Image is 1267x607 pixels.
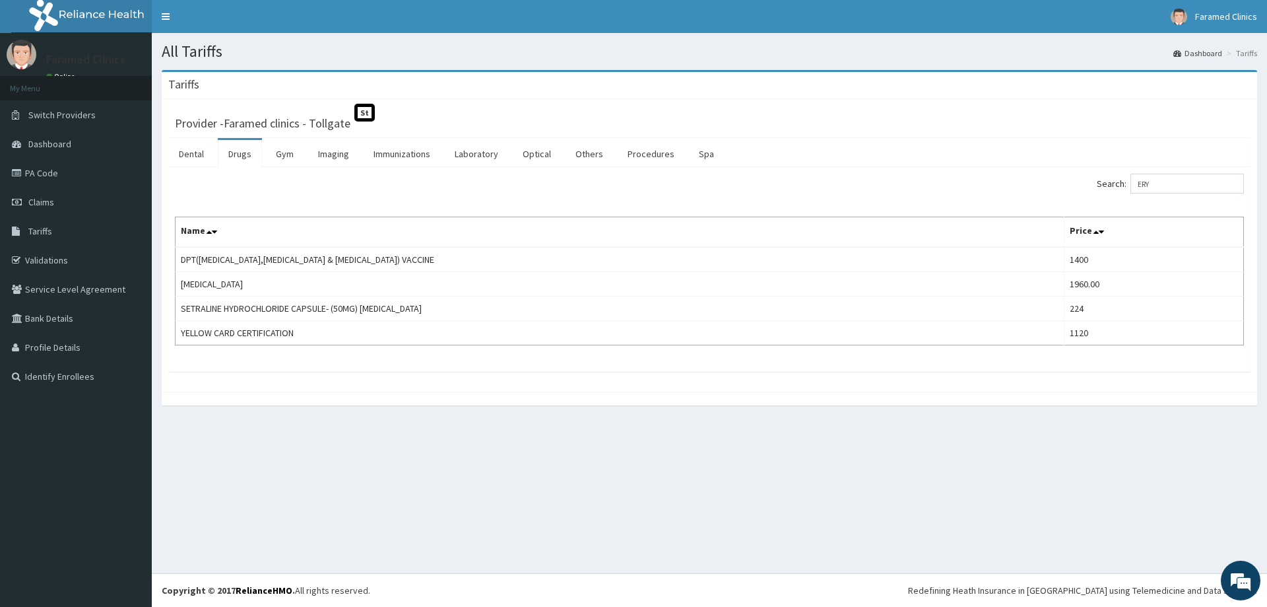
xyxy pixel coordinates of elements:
[69,74,222,91] div: Chat with us now
[1173,48,1222,59] a: Dashboard
[1064,217,1243,248] th: Price
[24,66,53,99] img: d_794563401_company_1708531726252_794563401
[168,140,214,168] a: Dental
[363,140,441,168] a: Immunizations
[1064,272,1243,297] td: 1960.00
[1064,297,1243,321] td: 224
[162,585,295,596] strong: Copyright © 2017 .
[176,297,1064,321] td: SETRALINE HYDROCHLORIDE CAPSULE- (50MG) [MEDICAL_DATA]
[617,140,685,168] a: Procedures
[216,7,248,38] div: Minimize live chat window
[176,217,1064,248] th: Name
[1097,174,1244,194] label: Search:
[28,138,71,150] span: Dashboard
[236,585,292,596] a: RelianceHMO
[7,361,251,407] textarea: Type your message and hit 'Enter'
[28,109,96,121] span: Switch Providers
[218,140,262,168] a: Drugs
[7,40,36,69] img: User Image
[175,118,350,129] h3: Provider - Faramed clinics - Tollgate
[46,54,125,65] p: Faramed Clinics
[28,225,52,237] span: Tariffs
[908,584,1257,597] div: Redefining Heath Insurance in [GEOGRAPHIC_DATA] using Telemedicine and Data Science!
[512,140,562,168] a: Optical
[265,140,304,168] a: Gym
[444,140,509,168] a: Laboratory
[1064,247,1243,272] td: 1400
[176,247,1064,272] td: DPT([MEDICAL_DATA],[MEDICAL_DATA] & [MEDICAL_DATA]) VACCINE
[308,140,360,168] a: Imaging
[162,43,1257,60] h1: All Tariffs
[1223,48,1257,59] li: Tariffs
[28,196,54,208] span: Claims
[1195,11,1257,22] span: Faramed Clinics
[168,79,199,90] h3: Tariffs
[176,272,1064,297] td: [MEDICAL_DATA]
[1130,174,1244,194] input: Search:
[46,72,78,81] a: Online
[176,321,1064,345] td: YELLOW CARD CERTIFICATION
[1064,321,1243,345] td: 1120
[77,166,182,300] span: We're online!
[688,140,725,168] a: Spa
[565,140,614,168] a: Others
[354,104,375,122] span: St
[152,573,1267,607] footer: All rights reserved.
[1171,9,1187,25] img: User Image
